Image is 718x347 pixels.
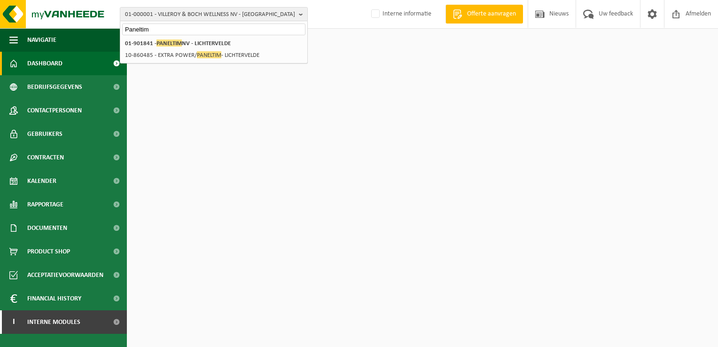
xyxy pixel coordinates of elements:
span: Offerte aanvragen [465,9,518,19]
span: Gebruikers [27,122,62,146]
span: Financial History [27,287,81,310]
label: Interne informatie [369,7,431,21]
span: Contracten [27,146,64,169]
span: Acceptatievoorwaarden [27,263,103,287]
span: Bedrijfsgegevens [27,75,82,99]
span: Rapportage [27,193,63,216]
span: 01-000001 - VILLEROY & BOCH WELLNESS NV - [GEOGRAPHIC_DATA] [125,8,295,22]
a: Offerte aanvragen [445,5,523,24]
strong: 01-901841 - NV - LICHTERVELDE [125,39,231,47]
span: I [9,310,18,334]
span: Dashboard [27,52,62,75]
li: 10-860485 - EXTRA POWER/ - LICHTERVELDE [122,49,305,61]
span: Interne modules [27,310,80,334]
span: Navigatie [27,28,56,52]
span: PANELTIM [197,51,221,58]
span: Contactpersonen [27,99,82,122]
span: Product Shop [27,240,70,263]
span: PANELTIM [156,39,182,47]
button: 01-000001 - VILLEROY & BOCH WELLNESS NV - [GEOGRAPHIC_DATA] [120,7,308,21]
span: Documenten [27,216,67,240]
span: Kalender [27,169,56,193]
input: Zoeken naar gekoppelde vestigingen [122,24,305,35]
